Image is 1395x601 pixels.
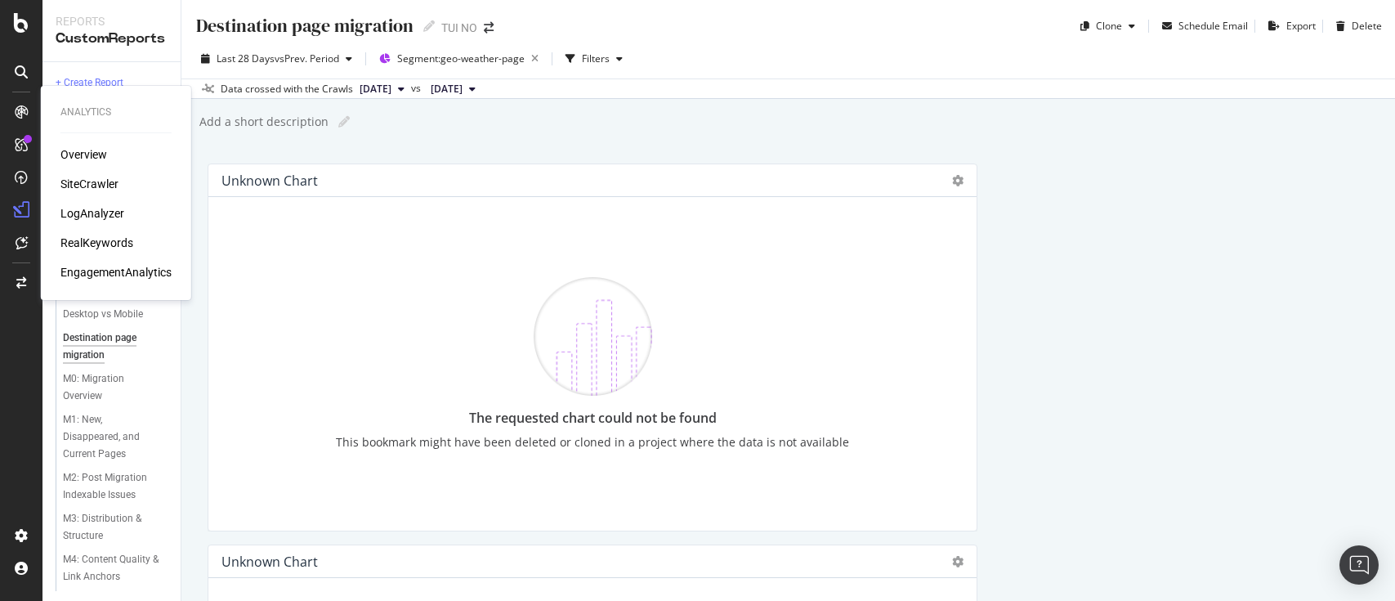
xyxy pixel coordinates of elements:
div: This bookmark might have been deleted or cloned in a project where the data is not available [336,434,849,451]
span: Segment: geo-weather-page [397,52,525,65]
div: Unknown chart [221,554,318,570]
button: Delete [1330,13,1382,39]
div: M2: Post Migration Indexable Issues [63,469,159,504]
a: LogAnalyzer [60,205,124,222]
div: Delete [1352,19,1382,33]
a: RealKeywords [60,235,133,251]
a: SiteCrawler [60,176,118,192]
div: Schedule Email [1178,19,1248,33]
div: The requested chart could not be found [336,409,849,428]
div: Destination page migration [63,330,156,364]
a: M3: Distribution & Structure [63,510,169,545]
img: CKGWtfuM.png [534,277,652,396]
div: TUI NO [441,20,477,36]
button: Export [1262,13,1316,39]
a: Overview [60,146,107,163]
div: Data crossed with the Crawls [221,82,353,96]
div: + Create Report [56,74,123,92]
span: 2025 Sep. 16th [360,82,391,96]
div: M0: Migration Overview [63,370,154,405]
div: Add a short description [198,114,329,130]
button: Segment:geo-weather-page [373,46,545,72]
button: Last 28 DaysvsPrev. Period [194,46,359,72]
div: Open Intercom Messenger [1339,545,1379,585]
div: M1: New, Disappeared, and Current Pages [63,411,160,463]
div: arrow-right-arrow-left [484,22,494,34]
span: 2025 Aug. 13th [431,82,463,96]
span: vs Prev. Period [275,52,339,65]
div: Reports [56,13,168,29]
button: [DATE] [424,79,482,99]
i: Edit report name [423,20,435,32]
div: Export [1286,19,1316,33]
a: M1: New, Disappeared, and Current Pages [63,411,169,463]
i: Edit report name [338,116,350,128]
span: vs [411,81,424,96]
span: Last 28 Days [217,52,275,65]
div: Unknown chartThe requested chart could not be foundThis bookmark might have been deleted or clone... [208,164,977,531]
div: Analytics [60,105,172,119]
a: EngagementAnalytics [60,264,172,280]
div: M3: Distribution & Structure [63,510,157,545]
button: [DATE] [353,79,411,99]
div: CustomReports [56,29,168,48]
a: M2: Post Migration Indexable Issues [63,469,169,504]
div: Filters [582,52,610,65]
button: Filters [559,46,629,72]
div: Core Web Vitals: Desktop vs Mobile [63,289,159,323]
a: Core Web Vitals: Desktop vs Mobile [63,289,169,323]
button: Schedule Email [1156,13,1248,39]
a: + Create Report [56,74,169,92]
div: M4: Content Quality & Link Anchors [63,551,159,585]
a: M4: Content Quality & Link Anchors [63,551,169,585]
button: Clone [1074,13,1142,39]
a: Destination page migration [63,330,169,364]
div: Clone [1096,19,1122,33]
a: M0: Migration Overview [63,370,169,405]
div: Unknown chart [221,173,318,189]
div: Destination page migration [194,13,414,38]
